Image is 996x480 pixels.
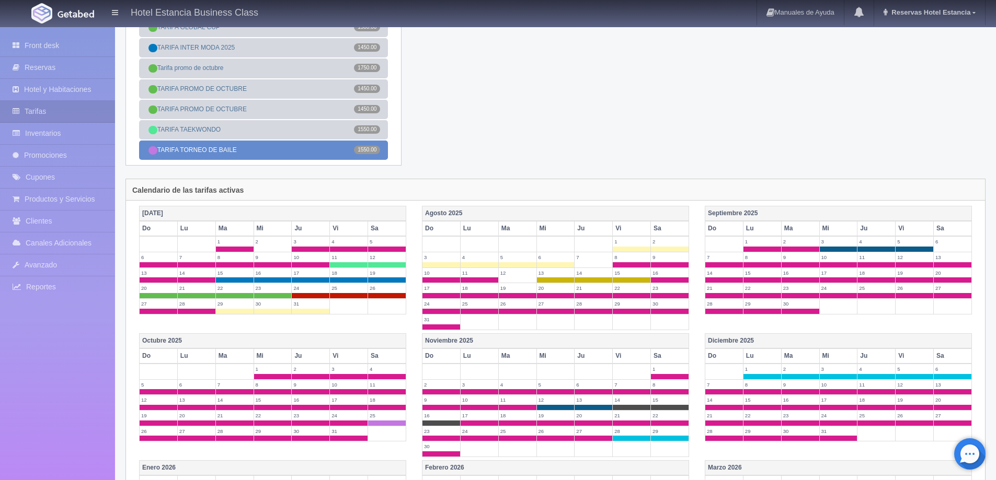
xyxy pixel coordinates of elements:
[139,58,388,78] a: Tarifa promo de octubre1750.00
[705,395,743,405] label: 14
[216,283,254,293] label: 22
[857,268,895,278] label: 18
[177,221,215,236] th: Lu
[368,237,406,247] label: 5
[934,395,971,405] label: 20
[705,411,743,420] label: 21
[354,125,380,134] span: 1550.00
[857,395,895,405] label: 18
[31,3,52,24] img: Getabed
[743,364,781,374] label: 1
[743,268,781,278] label: 15
[354,85,380,93] span: 1450.00
[537,283,575,293] label: 20
[613,268,650,278] label: 15
[216,299,254,309] label: 29
[254,364,292,374] label: 1
[330,411,368,420] label: 24
[499,299,536,309] label: 26
[537,380,575,390] label: 5
[139,79,388,99] a: TARIFA PROMO DE OCTUBRE1450.00
[896,237,933,247] label: 5
[254,426,292,436] label: 29
[354,64,380,72] span: 1750.00
[896,411,933,420] label: 26
[330,364,368,374] label: 3
[857,221,896,236] th: Ju
[743,395,781,405] label: 15
[254,299,292,309] label: 30
[422,206,689,221] th: Agosto 2025
[575,221,613,236] th: Ju
[499,268,536,278] label: 12
[422,395,460,405] label: 9
[292,348,330,364] th: Ju
[743,237,781,247] label: 1
[368,348,406,364] th: Sa
[498,348,536,364] th: Ma
[292,380,329,390] label: 9
[575,426,612,436] label: 27
[254,237,292,247] label: 2
[461,395,498,405] label: 10
[177,348,215,364] th: Lu
[575,252,612,262] label: 7
[140,206,406,221] th: [DATE]
[140,348,178,364] th: Do
[743,252,781,262] label: 8
[896,364,933,374] label: 5
[613,221,651,236] th: Vi
[292,364,329,374] label: 2
[498,221,536,236] th: Ma
[934,252,971,262] label: 13
[292,221,330,236] th: Ju
[705,252,743,262] label: 7
[613,348,651,364] th: Vi
[368,252,406,262] label: 12
[354,105,380,113] span: 1450.00
[368,221,406,236] th: Sa
[178,426,215,436] label: 27
[613,299,650,309] label: 29
[896,380,933,390] label: 12
[651,348,689,364] th: Sa
[330,283,368,293] label: 25
[422,252,460,262] label: 3
[139,18,388,37] a: TARIFA GLOBAL CUP1500.00
[422,333,689,348] th: Noviembre 2025
[934,348,972,364] th: Sa
[499,252,536,262] label: 5
[292,299,329,309] label: 31
[782,283,819,293] label: 23
[330,237,368,247] label: 4
[292,268,329,278] label: 17
[178,411,215,420] label: 20
[575,283,612,293] label: 21
[934,283,971,293] label: 27
[743,299,781,309] label: 29
[705,348,743,364] th: Do
[819,348,857,364] th: Mi
[140,283,177,293] label: 20
[368,380,406,390] label: 11
[354,23,380,31] span: 1500.00
[820,252,857,262] label: 10
[537,426,575,436] label: 26
[461,268,498,278] label: 11
[178,395,215,405] label: 13
[896,268,933,278] label: 19
[651,268,689,278] label: 16
[896,252,933,262] label: 12
[422,461,689,476] th: Febrero 2026
[820,380,857,390] label: 10
[782,299,819,309] label: 30
[651,395,689,405] label: 15
[254,268,292,278] label: 16
[461,252,498,262] label: 4
[857,348,896,364] th: Ju
[354,43,380,52] span: 1450.00
[330,380,368,390] label: 10
[140,411,177,420] label: 19
[140,299,177,309] label: 27
[499,395,536,405] label: 11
